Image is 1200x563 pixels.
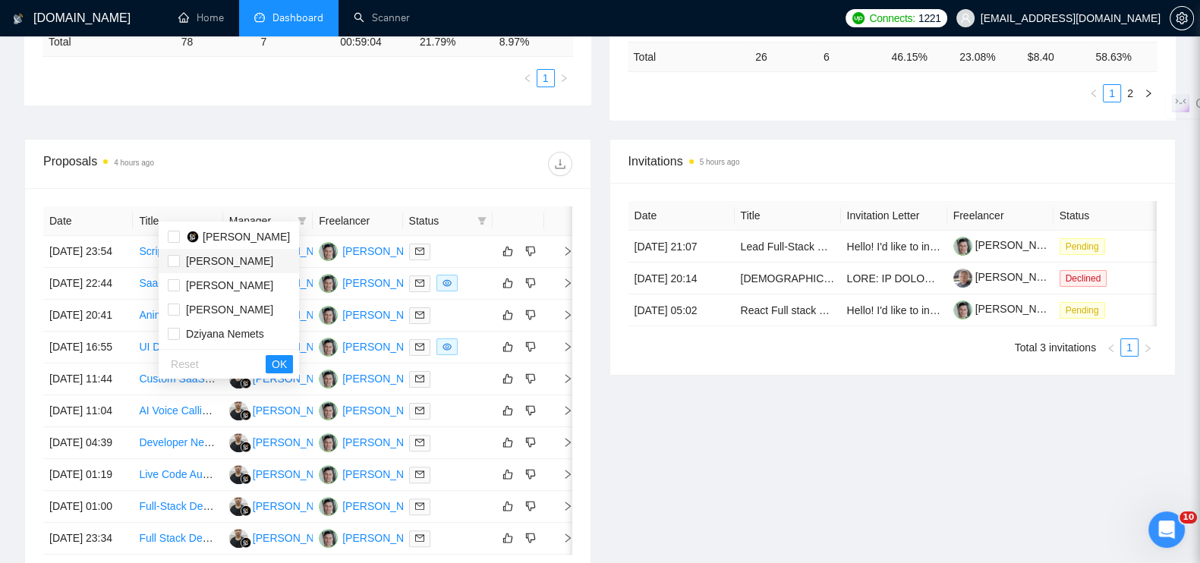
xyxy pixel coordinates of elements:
[133,491,222,523] td: Full-Stack Developer for Crypto Integrations and TradingView API Automation
[550,373,573,384] span: right
[521,465,540,483] button: dislike
[229,212,291,229] span: Manager
[342,530,430,546] div: [PERSON_NAME]
[499,242,517,260] button: like
[502,373,513,385] span: like
[415,342,424,351] span: mail
[415,310,424,319] span: mail
[1085,84,1103,102] button: left
[319,497,338,516] img: YN
[525,500,536,512] span: dislike
[499,465,517,483] button: like
[319,433,338,452] img: YN
[953,237,972,256] img: c1Tebym3BND9d52IcgAhOjDIggZNrr93DrArCnDDhQCo9DNa2fMdUdlKkX3cX7l7jn
[43,427,133,459] td: [DATE] 04:39
[313,206,402,236] th: Freelancer
[1170,12,1193,24] span: setting
[525,373,536,385] span: dislike
[319,308,430,320] a: YN[PERSON_NAME]
[885,42,953,71] td: 46.15 %
[414,27,493,57] td: 21.79 %
[342,498,430,514] div: [PERSON_NAME]
[521,529,540,547] button: dislike
[319,242,338,261] img: YN
[1144,89,1153,98] span: right
[139,404,304,417] a: AI Voice Calling MVP Development
[253,434,340,451] div: [PERSON_NAME]
[518,69,537,87] li: Previous Page
[735,263,841,294] td: Native Speakers of Polish – Talent Bench for Future Managed Services Recording Projects
[1104,85,1120,102] a: 1
[178,11,224,24] a: homeHome
[229,404,340,416] a: FG[PERSON_NAME]
[628,201,735,231] th: Date
[443,342,452,351] span: eye
[525,341,536,353] span: dislike
[628,42,750,71] td: Total
[525,245,536,257] span: dislike
[1170,6,1194,30] button: setting
[354,11,410,24] a: searchScanner
[852,12,865,24] img: upwork-logo.png
[319,370,338,388] img: YN
[43,363,133,395] td: [DATE] 11:44
[133,236,222,268] td: Script Love: MVP Buildout, React Developer.
[477,216,487,225] span: filter
[550,533,573,543] span: right
[1122,85,1139,102] a: 2
[1103,84,1121,102] li: 1
[272,11,323,24] span: Dashboard
[342,402,430,419] div: [PERSON_NAME]
[1107,344,1116,353] span: left
[133,523,222,555] td: Full Stack Development for MVP
[953,239,1063,251] a: [PERSON_NAME]
[165,355,205,373] button: Reset
[550,405,573,416] span: right
[1089,42,1157,71] td: 58.63 %
[229,433,248,452] img: FG
[43,27,175,57] td: Total
[1121,339,1138,356] a: 1
[43,152,307,176] div: Proposals
[139,500,503,512] a: Full-Stack Developer for Crypto Integrations and TradingView API Automation
[550,469,573,480] span: right
[229,436,340,448] a: FG[PERSON_NAME]
[523,74,532,83] span: left
[319,465,338,484] img: YN
[502,436,513,448] span: like
[1060,270,1107,287] span: Declined
[1060,272,1113,284] a: Declined
[415,470,424,479] span: mail
[525,532,536,544] span: dislike
[229,531,340,543] a: FG[PERSON_NAME]
[521,306,540,324] button: dislike
[415,533,424,543] span: mail
[1180,511,1197,524] span: 10
[415,278,424,288] span: mail
[133,268,222,300] td: SaaS MVP Developer (PWA for Quote Requests & Scheduling)
[550,278,573,288] span: right
[1170,12,1194,24] a: setting
[502,404,513,417] span: like
[43,206,133,236] th: Date
[342,466,430,483] div: [PERSON_NAME]
[549,158,572,170] span: download
[319,436,430,448] a: YN[PERSON_NAME]
[499,497,517,515] button: like
[960,13,971,24] span: user
[319,401,338,420] img: YN
[502,341,513,353] span: like
[114,159,154,167] time: 4 hours ago
[550,501,573,511] span: right
[241,410,251,420] img: gigradar-bm.png
[555,69,573,87] button: right
[253,466,340,483] div: [PERSON_NAME]
[319,529,338,548] img: YN
[203,231,290,243] span: [PERSON_NAME]
[298,216,307,225] span: filter
[319,274,338,293] img: YN
[1120,338,1139,357] li: 1
[139,436,515,448] a: Developer Needed to Build App for [DOMAIN_NAME] (Vehicle Deal Aggregator)
[186,328,264,340] span: Dziyana Nemets
[1060,238,1105,255] span: Pending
